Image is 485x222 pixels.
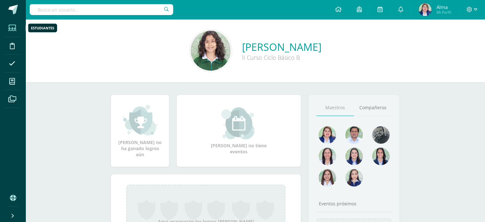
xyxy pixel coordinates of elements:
div: II Curso Ciclo Básico B [242,54,321,61]
img: 135afc2e3c36cc19cf7f4a6ffd4441d1.png [319,126,336,144]
img: e0582db7cc524a9960c08d03de9ec803.png [345,169,363,187]
img: d4e0c534ae446c0d00535d3bb96704e9.png [372,148,390,165]
span: Alma [436,4,451,10]
img: 78f4197572b4db04b380d46154379998.png [319,148,336,165]
img: 4179e05c207095638826b52d0d6e7b97.png [372,126,390,144]
img: achievement_small.png [123,104,158,136]
a: Maestros [316,100,354,116]
img: 1be4a43e63524e8157c558615cd4c825.png [319,169,336,187]
img: 4d6c0057c0be55a5d6f7faac4358c184.png [191,31,231,71]
input: Busca un usuario... [30,4,173,15]
a: Compañeros [354,100,392,116]
div: Estudiantes [31,26,54,30]
div: [PERSON_NAME] no ha ganado logros aún [117,104,163,157]
span: Mi Perfil [436,10,451,15]
img: event_small.png [221,107,256,139]
div: Eventos próximos [316,201,392,207]
img: 4ef993094213c5b03b2ee2ce6609450d.png [419,3,431,16]
img: 1e7bfa517bf798cc96a9d855bf172288.png [345,126,363,144]
div: [PERSON_NAME] no tiene eventos [207,107,271,155]
a: [PERSON_NAME] [242,40,321,54]
img: 421193c219fb0d09e137c3cdd2ddbd05.png [345,148,363,165]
